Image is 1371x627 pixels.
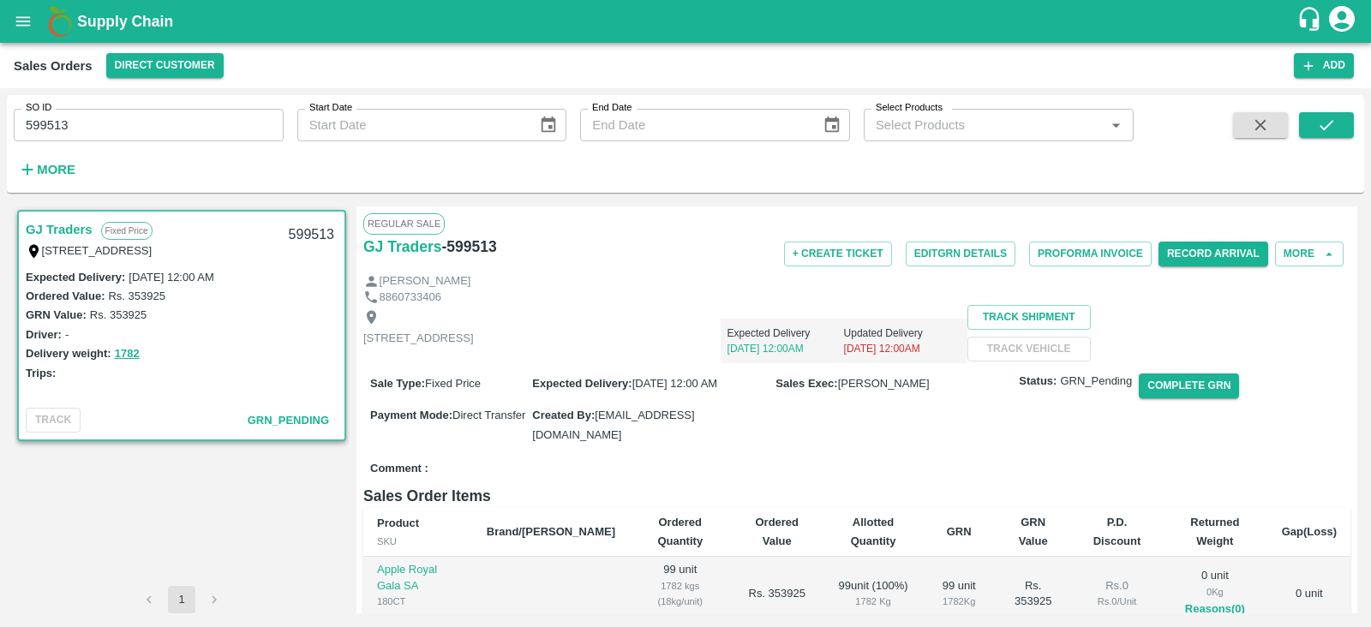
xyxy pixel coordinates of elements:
label: Expected Delivery : [532,377,632,390]
button: page 1 [168,586,195,613]
div: Rs. 0 [1086,578,1148,594]
b: Product [377,517,419,529]
span: GRN_Pending [248,414,329,427]
nav: pagination navigation [133,586,230,613]
button: Add [1294,53,1354,78]
input: End Date [580,109,808,141]
p: [DATE] 12:00AM [727,341,844,356]
span: [PERSON_NAME] [838,377,930,390]
b: Ordered Quantity [657,516,703,547]
span: Regular Sale [363,213,445,234]
label: Created By : [532,409,595,421]
span: GRN_Pending [1060,373,1132,390]
label: Delivery weight: [26,347,111,360]
p: 8860733406 [380,290,441,306]
button: More [1275,242,1344,266]
input: Start Date [297,109,525,141]
p: Fixed Price [101,222,153,240]
label: SO ID [26,101,51,115]
a: Supply Chain [77,9,1296,33]
button: Track Shipment [967,305,1091,330]
button: Reasons(0) [1176,600,1254,619]
a: GJ Traders [26,218,93,241]
label: Payment Mode : [370,409,452,421]
b: P.D. Discount [1093,516,1141,547]
label: Expected Delivery : [26,271,125,284]
input: Enter SO ID [14,109,284,141]
p: Updated Delivery [844,325,961,341]
b: Ordered Value [755,516,799,547]
button: + Create Ticket [784,242,892,266]
div: 0 unit [1176,568,1254,619]
label: Select Products [876,101,943,115]
b: Gap(Loss) [1282,525,1337,538]
label: Rs. 353925 [90,308,147,321]
div: Rs. 3575 / Unit [643,610,717,625]
label: Driver: [26,328,62,341]
div: SKU [377,534,459,549]
div: account of current user [1326,3,1357,39]
label: Sale Type : [370,377,425,390]
label: [STREET_ADDRESS] [42,244,153,257]
label: Rs. 353925 [108,290,165,302]
b: GRN Value [1019,516,1048,547]
span: [DATE] 12:00 AM [632,377,717,390]
div: 180CT [377,594,459,609]
div: 99 unit [937,578,980,610]
div: 1782 kgs (18kg/unit) [643,578,717,610]
button: Open [1105,114,1127,136]
label: - [65,328,69,341]
h6: - 599513 [441,235,496,259]
b: GRN [947,525,972,538]
span: [EMAIL_ADDRESS][DOMAIN_NAME] [532,409,694,440]
button: 1782 [115,344,140,364]
button: Complete GRN [1139,373,1239,398]
button: open drawer [3,2,43,41]
label: GRN Value: [26,308,87,321]
button: Choose date [816,109,848,141]
p: [DATE] 12:00AM [844,341,961,356]
span: Direct Transfer [452,409,525,421]
b: Returned Weight [1190,516,1239,547]
label: Ordered Value: [26,290,105,302]
label: Status: [1019,373,1057,390]
a: GJ Traders [363,235,441,259]
div: 599513 [278,215,344,255]
label: Comment : [370,461,428,477]
div: 1782 Kg [937,594,980,609]
p: Expected Delivery [727,325,844,341]
button: EditGRN Details [906,242,1015,266]
div: 99 unit ( 100 %) [836,578,910,610]
p: Apple Royal Gala SA [377,562,459,594]
b: Supply Chain [77,13,173,30]
label: Trips: [26,367,56,379]
div: 1782 Kg [836,594,910,609]
div: customer-support [1296,6,1326,37]
label: Start Date [309,101,352,115]
span: Fixed Price [425,377,481,390]
p: [PERSON_NAME] [380,273,471,290]
strong: More [37,163,75,176]
b: Brand/[PERSON_NAME] [487,525,615,538]
button: Record Arrival [1158,242,1268,266]
label: End Date [592,101,632,115]
h6: Sales Order Items [363,484,1350,508]
div: 0 Kg [1176,584,1254,600]
label: Sales Exec : [775,377,837,390]
div: Rs. 0 / Unit [1086,594,1148,609]
button: Choose date [532,109,565,141]
input: Select Products [869,114,1100,136]
div: GRN Done [377,610,459,625]
p: [STREET_ADDRESS] [363,331,474,347]
b: Allotted Quantity [851,516,896,547]
button: More [14,155,80,184]
div: Sales Orders [14,55,93,77]
img: logo [43,4,77,39]
button: Select DC [106,53,224,78]
button: Proforma Invoice [1029,242,1152,266]
label: [DATE] 12:00 AM [129,271,213,284]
